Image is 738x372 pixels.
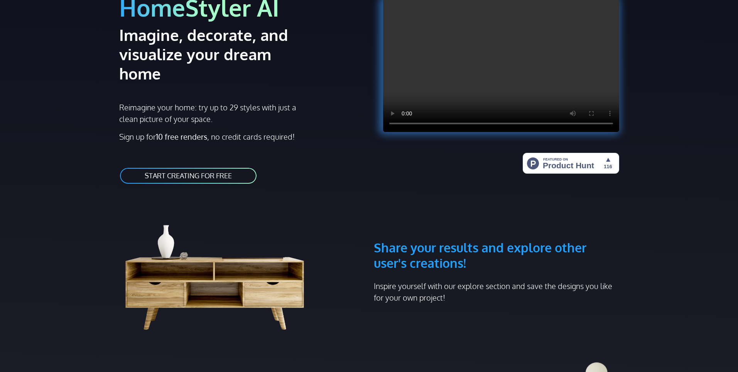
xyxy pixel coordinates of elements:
[119,167,257,184] a: START CREATING FOR FREE
[119,203,322,334] img: living room cabinet
[374,203,619,271] h3: Share your results and explore other user's creations!
[119,101,303,125] p: Reimagine your home: try up to 29 styles with just a clean picture of your space.
[119,25,316,83] h2: Imagine, decorate, and visualize your dream home
[156,132,207,142] strong: 10 free renders
[374,280,619,303] p: Inspire yourself with our explore section and save the designs you like for your own project!
[119,131,365,142] p: Sign up for , no credit cards required!
[523,153,619,174] img: HomeStyler AI - Interior Design Made Easy: One Click to Your Dream Home | Product Hunt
